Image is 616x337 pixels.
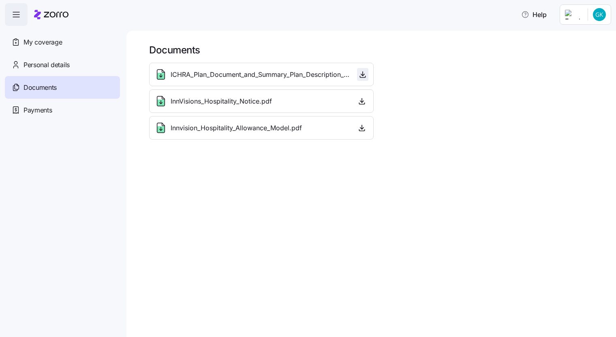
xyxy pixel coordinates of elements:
span: Documents [24,83,57,93]
span: InnVisions_Hospitality_Notice.pdf [171,96,272,106]
span: Innvision_Hospitality_Allowance_Model.pdf [171,123,302,133]
span: ICHRA_Plan_Document_and_Summary_Plan_Description_-_2025.pdf [171,70,351,80]
span: Payments [24,105,52,115]
img: 8d4bf4e01ac5e54cf16e2d3abd156acf [593,8,606,21]
span: Help [521,10,547,19]
button: Help [515,6,553,23]
span: My coverage [24,37,62,47]
img: Employer logo [565,10,581,19]
a: Personal details [5,53,120,76]
a: My coverage [5,31,120,53]
a: Documents [5,76,120,99]
a: Payments [5,99,120,121]
span: Personal details [24,60,70,70]
h1: Documents [149,44,605,56]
